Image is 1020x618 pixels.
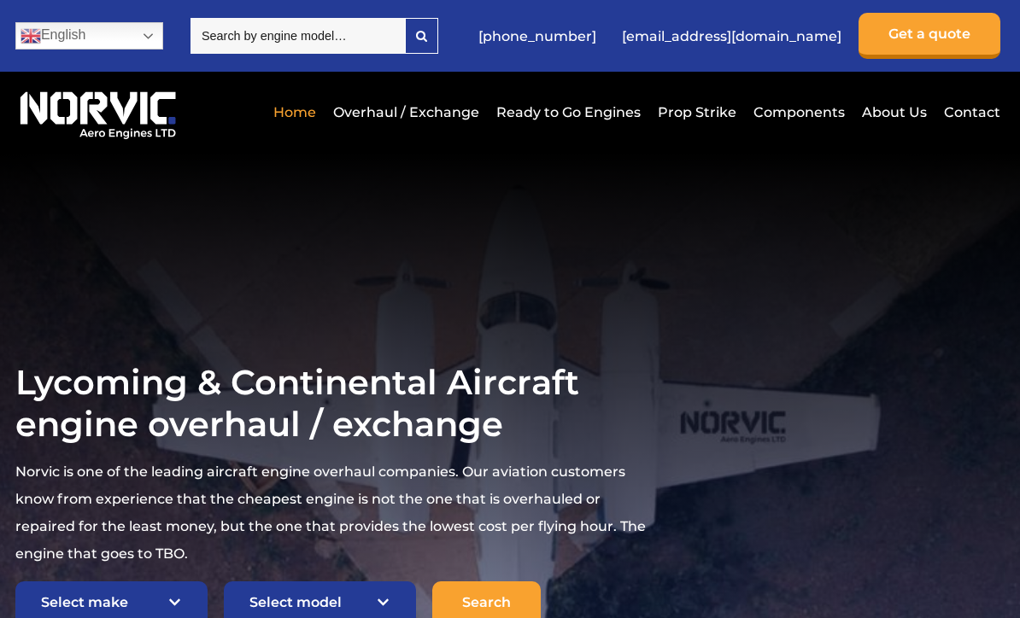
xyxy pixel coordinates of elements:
a: English [15,22,163,50]
a: Components [749,91,849,133]
a: [EMAIL_ADDRESS][DOMAIN_NAME] [613,15,850,57]
a: About Us [858,91,931,133]
img: Norvic Aero Engines logo [15,85,180,140]
input: Search by engine model… [191,18,405,54]
a: Get a quote [859,13,1000,59]
a: Home [269,91,320,133]
a: [PHONE_NUMBER] [470,15,605,57]
a: Contact [940,91,1000,133]
img: en [21,26,41,46]
a: Overhaul / Exchange [329,91,484,133]
p: Norvic is one of the leading aircraft engine overhaul companies. Our aviation customers know from... [15,458,659,568]
a: Ready to Go Engines [492,91,645,133]
a: Prop Strike [654,91,741,133]
h1: Lycoming & Continental Aircraft engine overhaul / exchange [15,361,659,445]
